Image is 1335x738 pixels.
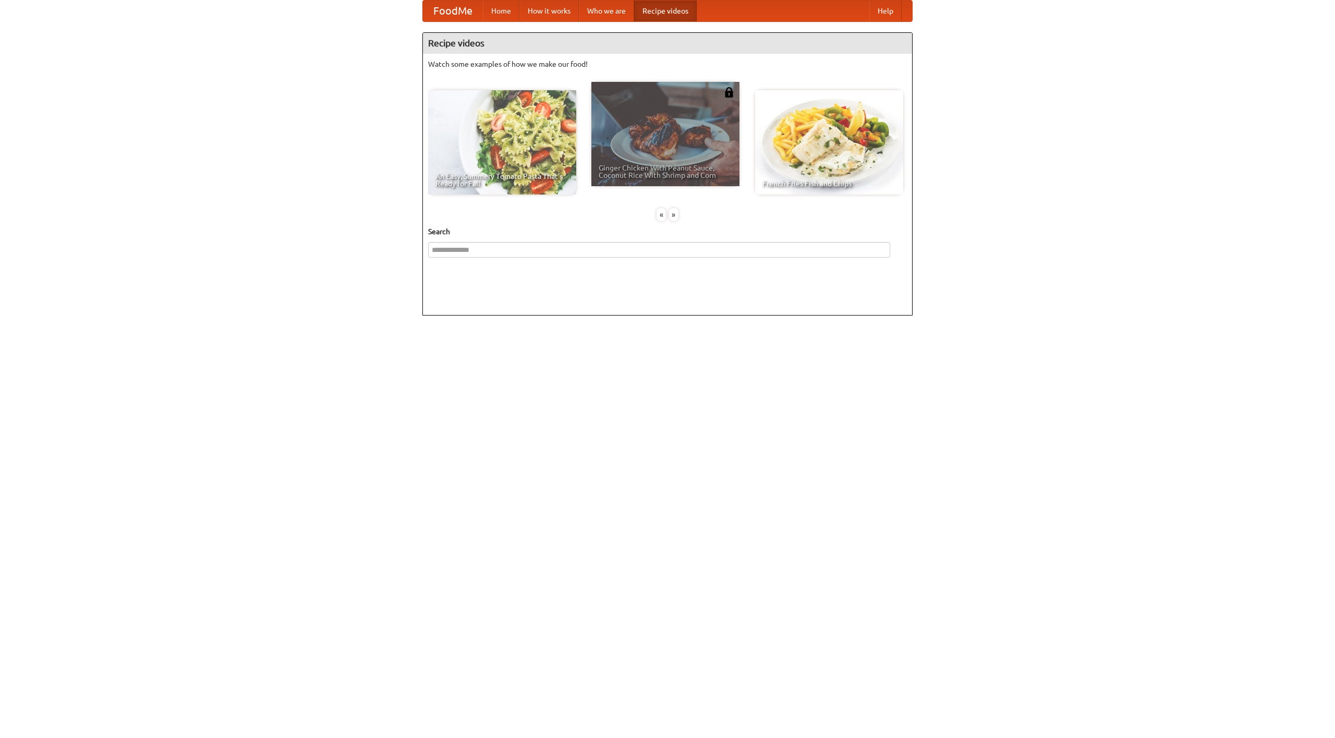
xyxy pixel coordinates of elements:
[634,1,697,21] a: Recipe videos
[423,33,912,54] h4: Recipe videos
[428,59,907,69] p: Watch some examples of how we make our food!
[869,1,902,21] a: Help
[428,90,576,195] a: An Easy, Summery Tomato Pasta That's Ready for Fall
[762,180,896,187] span: French Fries Fish and Chips
[669,208,678,221] div: »
[579,1,634,21] a: Who we are
[657,208,666,221] div: «
[423,1,483,21] a: FoodMe
[519,1,579,21] a: How it works
[435,173,569,187] span: An Easy, Summery Tomato Pasta That's Ready for Fall
[483,1,519,21] a: Home
[724,87,734,98] img: 483408.png
[755,90,903,195] a: French Fries Fish and Chips
[428,226,907,237] h5: Search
